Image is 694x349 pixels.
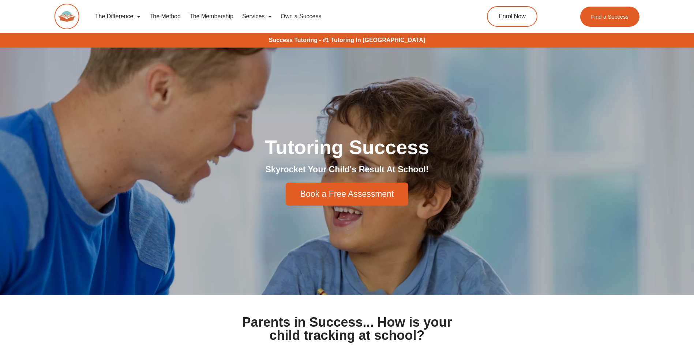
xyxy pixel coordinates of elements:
[145,8,185,25] a: The Method
[185,8,238,25] a: The Membership
[238,8,276,25] a: Services
[91,8,145,25] a: The Difference
[235,316,460,342] h1: Parents in Success... How is your child tracking at school?
[499,14,526,19] span: Enrol Now
[591,14,629,19] span: Find a Success
[276,8,326,25] a: Own a Success
[142,137,552,157] h1: Tutoring Success
[487,6,537,27] a: Enrol Now
[580,7,640,27] a: Find a Success
[300,190,394,198] span: Book a Free Assessment
[91,8,454,25] nav: Menu
[286,183,409,206] a: Book a Free Assessment
[142,164,552,175] h2: Skyrocket Your Child's Result At School!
